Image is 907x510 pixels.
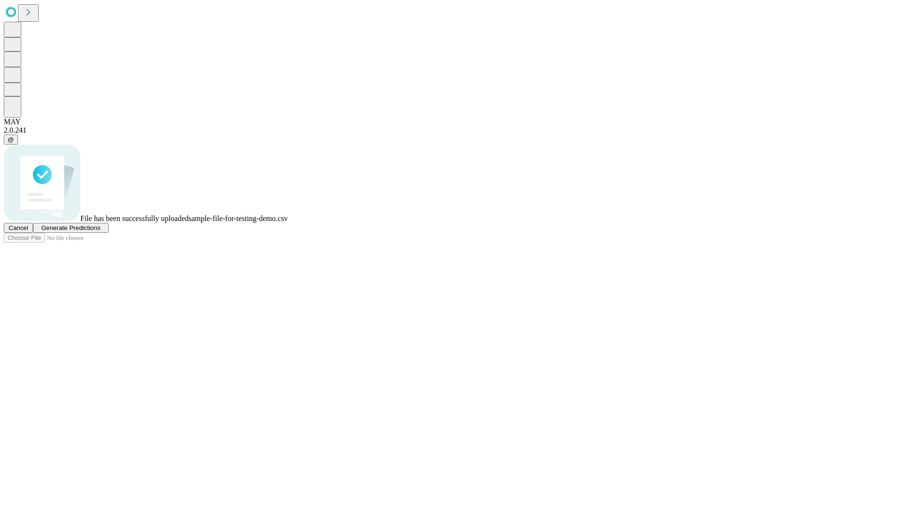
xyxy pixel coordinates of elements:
button: @ [4,135,18,144]
span: Generate Predictions [41,224,100,231]
button: Generate Predictions [33,223,109,233]
span: @ [8,136,14,143]
span: File has been successfully uploaded [80,214,188,222]
button: Cancel [4,223,33,233]
span: Cancel [9,224,28,231]
div: 2.0.241 [4,126,903,135]
span: sample-file-for-testing-demo.csv [188,214,288,222]
div: MAY [4,118,903,126]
